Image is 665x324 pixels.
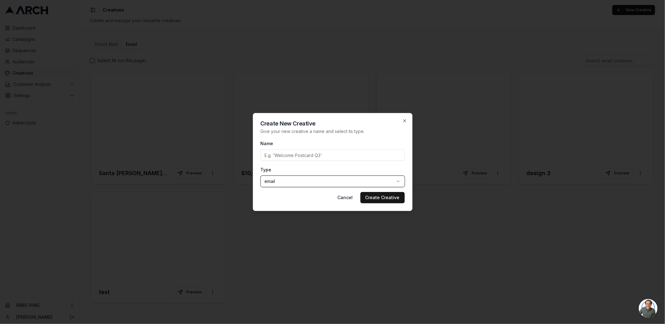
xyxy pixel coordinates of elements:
label: Type [261,167,272,172]
button: Cancel [333,192,358,203]
button: Create Creative [360,192,405,203]
input: E.g. 'Welcome Postcard Q3' [261,150,405,161]
h2: Create New Creative [261,121,405,126]
p: Give your new creative a name and select its type. [261,128,405,135]
label: Name [261,141,273,146]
